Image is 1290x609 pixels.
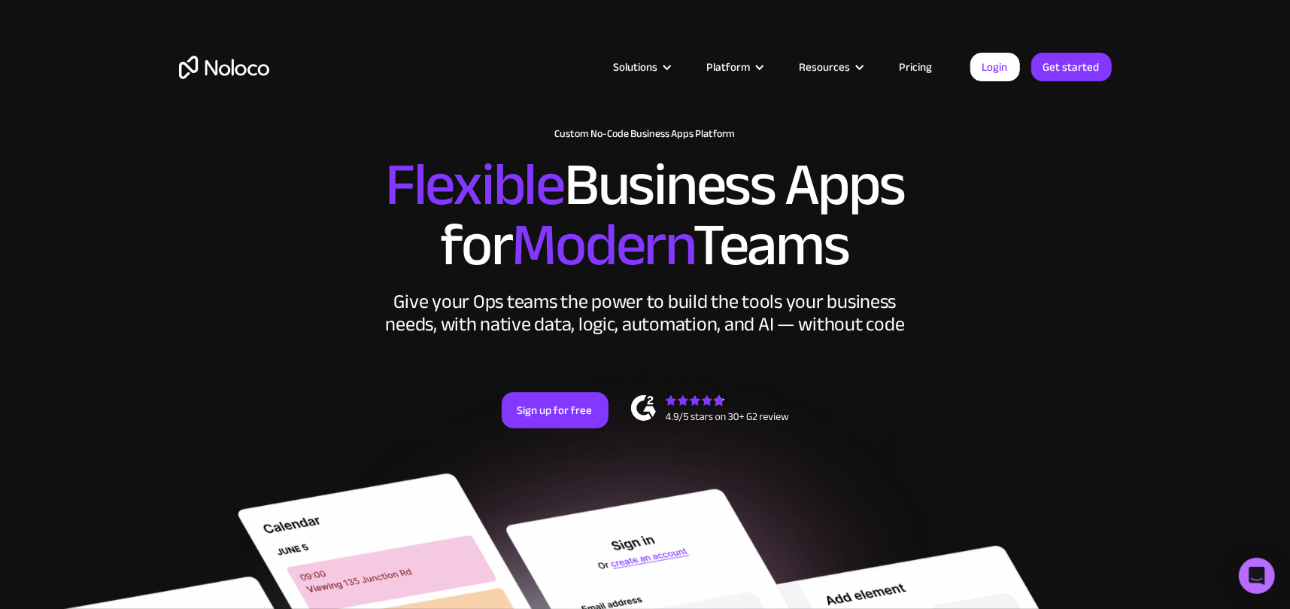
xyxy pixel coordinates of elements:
span: Flexible [385,129,564,241]
div: Platform [707,57,751,77]
span: Modern [511,189,693,301]
a: Pricing [881,57,952,77]
div: Open Intercom Messenger [1239,558,1275,594]
a: Get started [1031,53,1112,81]
a: home [179,56,269,79]
div: Platform [688,57,781,77]
div: Give your Ops teams the power to build the tools your business needs, with native data, logic, au... [382,291,909,336]
a: Sign up for free [502,392,609,428]
div: Resources [800,57,851,77]
div: Solutions [595,57,688,77]
div: Solutions [614,57,658,77]
div: Resources [781,57,881,77]
a: Login [970,53,1020,81]
h2: Business Apps for Teams [179,155,1112,276]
